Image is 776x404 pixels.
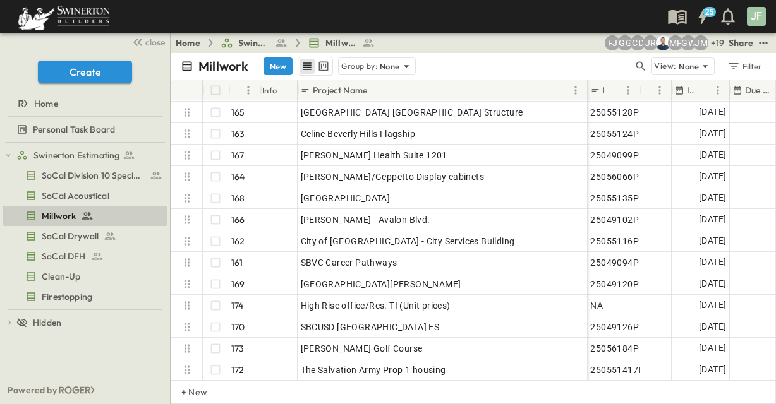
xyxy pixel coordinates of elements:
span: [PERSON_NAME]/Geppetto Display cabinets [301,170,485,183]
div: Info [260,80,298,100]
p: Group by: [341,60,377,73]
div: Firestoppingtest [3,287,167,307]
span: Swinerton Estimating [33,149,119,162]
span: City of [GEOGRAPHIC_DATA] - City Services Building [301,235,515,247]
span: [DATE] [699,319,726,334]
button: Sort [370,83,384,97]
h6: 25 [705,7,714,17]
span: [GEOGRAPHIC_DATA] [GEOGRAPHIC_DATA] Structure [301,106,523,119]
div: SoCal Drywalltest [3,226,167,246]
span: [DATE] [699,148,726,162]
span: 25049120P [590,278,639,290]
button: Sort [607,83,621,97]
span: SoCal Drywall [42,230,99,242]
a: SoCal Acoustical [3,187,165,205]
span: [DATE] [699,276,726,291]
div: SoCal Division 10 Specialtiestest [3,165,167,186]
button: row view [300,59,315,74]
a: Home [176,37,200,49]
img: Brandon Norcutt (brandon.norcutt@swinerton.com) [655,35,670,50]
span: [DATE] [699,126,726,141]
span: 25056184P [590,342,639,355]
span: [DATE] [699,298,726,312]
span: [DATE] [699,341,726,355]
span: [DATE] [699,234,726,248]
img: 6c363589ada0b36f064d841b69d3a419a338230e66bb0a533688fa5cc3e9e735.png [15,3,112,30]
p: 167 [231,149,245,162]
span: SBCUSD [GEOGRAPHIC_DATA] ES [301,321,440,333]
p: None [380,60,400,73]
div: table view [298,57,333,76]
span: [PERSON_NAME] - Avalon Blvd. [301,213,430,226]
div: Millworktest [3,206,167,226]
div: SoCal Acousticaltest [3,186,167,206]
button: New [264,57,293,75]
div: Madison Pagdilao (madison.pagdilao@swinerton.com) [668,35,683,50]
span: NA [590,299,603,312]
button: Menu [621,83,636,98]
p: Millwork [198,57,248,75]
span: 25049094P [590,256,639,269]
a: Firestopping [3,288,165,306]
p: + 19 [711,37,724,49]
button: test [756,35,771,50]
a: Millwork [308,37,375,49]
span: Hidden [33,316,61,329]
span: 25055124P [590,128,639,140]
a: SoCal Division 10 Specialties [3,167,165,184]
button: Create [38,61,132,83]
span: The Salvation Army Prop 1 housing [301,364,446,376]
a: Millwork [3,207,165,225]
div: GEORGIA WESLEY (georgia.wesley@swinerton.com) [681,35,696,50]
div: Jonathan M. Hansen (johansen@swinerton.com) [693,35,708,50]
span: SoCal Division 10 Specialties [42,169,145,182]
p: P-Code [603,84,604,97]
a: SoCal Drywall [3,227,165,245]
a: Personal Task Board [3,121,165,138]
span: Personal Task Board [33,123,115,136]
p: 165 [231,106,245,119]
span: [DATE] [699,105,726,119]
button: Menu [710,83,725,98]
span: [PERSON_NAME] Golf Course [301,342,423,355]
button: Sort [696,83,710,97]
p: + New [181,386,189,398]
p: 173 [231,342,245,355]
p: 161 [231,256,243,269]
p: Project Name [313,84,367,97]
span: 25049102P [590,213,639,226]
a: Swinerton Estimating [16,146,165,164]
a: Swinerton Estimating [221,37,288,49]
span: 25055135P [590,192,639,205]
span: [DATE] [699,212,726,227]
div: Swinerton Estimatingtest [3,145,167,165]
button: Sort [233,83,247,97]
div: Clean-Uptest [3,266,167,287]
p: 169 [231,278,245,290]
span: 25049126P [590,321,639,333]
a: Home [3,95,165,112]
div: Personal Task Boardtest [3,119,167,140]
span: [DATE] [699,255,726,270]
div: Francisco J. Sanchez (frsanchez@swinerton.com) [605,35,620,50]
div: JF [747,7,766,26]
p: 172 [231,364,245,376]
span: SBVC Career Pathways [301,256,397,269]
span: [PERSON_NAME] Health Suite 1201 [301,149,447,162]
p: 163 [231,128,245,140]
div: Info [262,73,277,108]
button: kanban view [315,59,331,74]
span: 25049099P [590,149,639,162]
p: View: [654,59,676,73]
p: None [679,60,699,73]
button: Menu [568,83,583,98]
div: Gerrad Gerber (gerrad.gerber@swinerton.com) [617,35,633,50]
nav: breadcrumbs [176,37,382,49]
span: Firestopping [42,290,92,303]
span: 25055116P [590,235,639,247]
button: Sort [645,83,659,97]
button: 25 [690,5,715,28]
div: Joshua Russell (joshua.russell@swinerton.com) [643,35,658,50]
button: Menu [241,83,256,98]
span: [GEOGRAPHIC_DATA][PERSON_NAME] [301,278,461,290]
